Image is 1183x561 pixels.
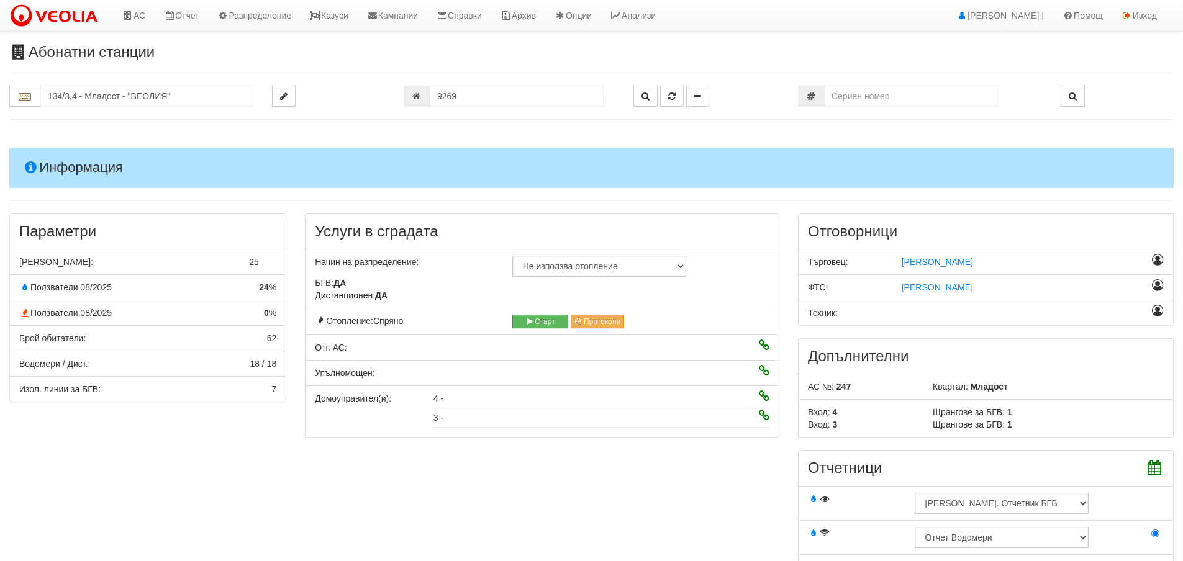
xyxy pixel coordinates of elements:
span: Техник: [808,308,838,318]
b: 247 [836,382,851,392]
span: Търговец: [808,257,848,267]
strong: ДА [333,278,346,288]
span: % [259,281,276,294]
b: Младост [971,382,1008,392]
span: Квартал: [933,382,968,392]
span: Упълномощен: [315,368,374,378]
span: 4 - [433,393,443,403]
input: Сериен номер [824,86,998,107]
span: % [264,307,276,319]
span: БГВ: [315,278,346,288]
h3: Абонатни станции [9,44,1174,60]
span: Щрангове за БГВ: [933,407,1005,417]
span: Дистанционен: [315,290,388,300]
button: Старт [512,315,568,328]
h3: Услуги в сградата [315,223,769,240]
span: Ползватели 08/2025 [19,308,112,318]
span: [PERSON_NAME] [902,257,973,267]
span: Спряно [373,316,403,326]
span: Ползватели 08/2025 [19,282,112,292]
span: Домоуправител(и): [315,393,391,403]
span: Отопление: [315,316,403,326]
i: Назначаване като отговорник Търговец [1152,256,1164,264]
b: 1 [1007,420,1012,429]
b: 1 [1007,407,1012,417]
div: % от апартаментите с консумация по отчет за БГВ през миналия месец [10,281,286,294]
h4: Информация [9,148,1174,187]
span: 7 [271,384,276,394]
h3: Допълнителни [808,348,1164,364]
b: 4 [832,407,837,417]
img: VeoliaLogo.png [9,3,104,29]
span: 3 - [433,413,443,423]
span: 25 [249,257,259,267]
i: Назначаване като отговорник Техник [1152,307,1164,315]
button: Протоколи [571,315,625,328]
input: Абонатна станция [40,86,253,107]
h3: Параметри [19,223,276,240]
span: 18 / 18 [250,359,276,369]
span: Брой обитатели: [19,333,86,343]
span: Изол. линии за БГВ: [19,384,101,394]
input: Партида № [430,86,604,107]
span: ФТС: [808,282,828,292]
h3: Отчетници [808,460,1164,476]
strong: 0 [264,308,269,318]
i: Назначаване като отговорник ФТС [1152,281,1164,290]
div: % от апартаментите с консумация по отчет за отопление през миналия месец [10,307,286,319]
span: АС №: [808,382,834,392]
b: 3 [832,420,837,429]
span: [PERSON_NAME] [902,282,973,292]
span: 62 [267,333,277,343]
strong: ДА [375,290,388,300]
span: Водомери / Дист.: [19,359,90,369]
strong: 24 [259,282,269,292]
span: Щрангове за БГВ: [933,420,1005,429]
span: Отговорник АС [315,343,347,352]
h3: Отговорници [808,223,1164,240]
span: [PERSON_NAME]: [19,257,93,267]
span: Вход: [808,407,830,417]
span: Начин на разпределение: [315,257,419,267]
span: Вход: [808,420,830,429]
